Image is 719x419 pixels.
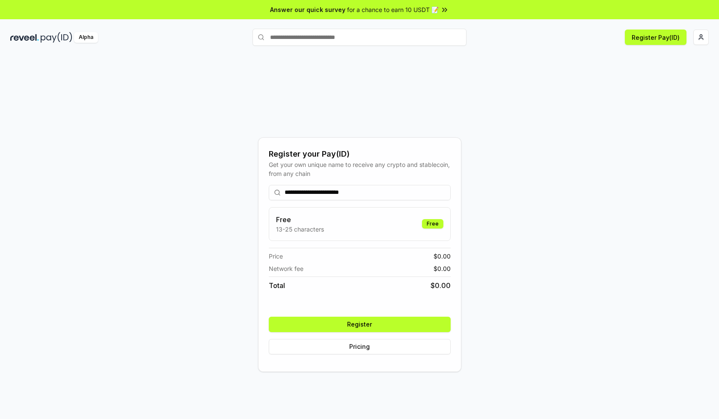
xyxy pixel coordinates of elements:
div: Free [422,219,443,229]
div: Get your own unique name to receive any crypto and stablecoin, from any chain [269,160,451,178]
div: Register your Pay(ID) [269,148,451,160]
img: reveel_dark [10,32,39,43]
span: $ 0.00 [431,280,451,291]
span: $ 0.00 [434,252,451,261]
span: Total [269,280,285,291]
button: Register [269,317,451,332]
span: Price [269,252,283,261]
span: Network fee [269,264,303,273]
span: for a chance to earn 10 USDT 📝 [347,5,439,14]
span: Answer our quick survey [270,5,345,14]
div: Alpha [74,32,98,43]
button: Register Pay(ID) [625,30,686,45]
p: 13-25 characters [276,225,324,234]
button: Pricing [269,339,451,354]
img: pay_id [41,32,72,43]
h3: Free [276,214,324,225]
span: $ 0.00 [434,264,451,273]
